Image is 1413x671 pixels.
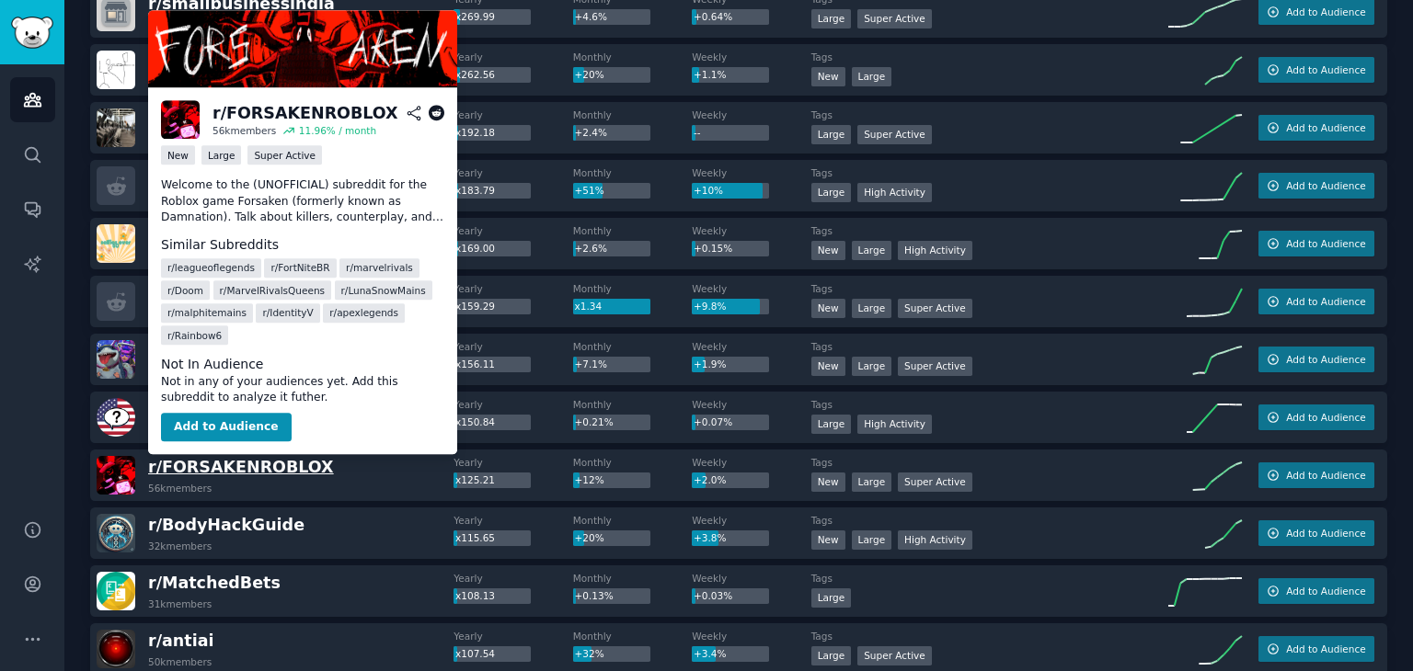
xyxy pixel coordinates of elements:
[97,572,135,610] img: MatchedBets
[573,630,692,643] dt: Monthly
[454,51,572,63] dt: Yearly
[148,482,212,495] div: 56k members
[694,648,726,659] span: +3.4%
[161,100,200,139] img: FORSAKENROBLOX
[161,413,292,442] button: Add to Audience
[811,588,852,608] div: Large
[455,590,495,601] span: x108.13
[573,398,692,411] dt: Monthly
[694,590,732,601] span: +0.03%
[161,235,444,255] dt: Similar Subreddits
[811,472,845,492] div: New
[575,185,604,196] span: +51%
[97,514,135,552] img: BodyHackGuide
[573,282,692,295] dt: Monthly
[1286,237,1365,250] span: Add to Audience
[575,243,607,254] span: +2.6%
[692,456,810,469] dt: Weekly
[201,145,242,165] div: Large
[455,301,495,312] span: x159.29
[811,456,1168,469] dt: Tags
[811,630,1168,643] dt: Tags
[1258,115,1374,141] button: Add to Audience
[694,185,723,196] span: +10%
[811,398,1168,411] dt: Tags
[573,108,692,121] dt: Monthly
[857,646,932,665] div: Super Active
[811,67,845,86] div: New
[1286,469,1365,482] span: Add to Audience
[455,243,495,254] span: x169.00
[573,340,692,353] dt: Monthly
[148,574,281,592] span: r/ MatchedBets
[811,530,845,550] div: New
[811,572,1168,585] dt: Tags
[857,415,932,434] div: High Activity
[692,514,810,527] dt: Weekly
[454,340,572,353] dt: Yearly
[270,261,329,274] span: r/ FortNiteBR
[898,357,972,376] div: Super Active
[857,125,932,144] div: Super Active
[694,11,732,22] span: +0.64%
[11,17,53,49] img: GummySearch logo
[97,108,135,147] img: Gymhelp
[898,472,972,492] div: Super Active
[857,183,932,202] div: High Activity
[1286,411,1365,424] span: Add to Audience
[148,540,212,552] div: 32k members
[299,124,376,137] div: 11.96 % / month
[454,514,572,527] dt: Yearly
[454,398,572,411] dt: Yearly
[97,456,135,495] img: FORSAKENROBLOX
[811,108,1168,121] dt: Tags
[575,474,604,485] span: +12%
[97,51,135,89] img: theVibeCoding
[167,306,247,319] span: r/ malphitemains
[97,224,135,263] img: over60selfies
[148,458,334,476] span: r/ FORSAKENROBLOX
[97,398,135,437] img: AskUS
[1286,643,1365,655] span: Add to Audience
[811,514,1168,527] dt: Tags
[692,630,810,643] dt: Weekly
[852,67,892,86] div: Large
[1258,173,1374,199] button: Add to Audience
[167,261,255,274] span: r/ leagueoflegends
[573,456,692,469] dt: Monthly
[694,69,726,80] span: +1.1%
[1258,347,1374,372] button: Add to Audience
[692,166,810,179] dt: Weekly
[455,185,495,196] span: x183.79
[167,329,222,342] span: r/ Rainbow6
[694,532,726,543] span: +3.8%
[455,127,495,138] span: x192.18
[811,646,852,665] div: Large
[575,11,607,22] span: +4.6%
[811,125,852,144] div: Large
[811,357,845,376] div: New
[694,243,732,254] span: +0.15%
[1286,295,1365,308] span: Add to Audience
[213,102,398,125] div: r/ FORSAKENROBLOX
[692,340,810,353] dt: Weekly
[898,530,972,550] div: High Activity
[220,284,325,297] span: r/ MarvelRivalsQueens
[454,630,572,643] dt: Yearly
[1258,289,1374,314] button: Add to Audience
[148,631,213,650] span: r/ antiai
[213,124,276,137] div: 56k members
[341,284,426,297] span: r/ LunaSnowMains
[1286,121,1365,134] span: Add to Audience
[454,224,572,237] dt: Yearly
[811,241,845,260] div: New
[329,306,398,319] span: r/ apexlegends
[575,590,614,601] span: +0.13%
[455,69,495,80] span: x262.56
[898,299,972,318] div: Super Active
[573,514,692,527] dt: Monthly
[455,11,495,22] span: x269.99
[811,183,852,202] div: Large
[573,51,692,63] dt: Monthly
[1286,6,1365,18] span: Add to Audience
